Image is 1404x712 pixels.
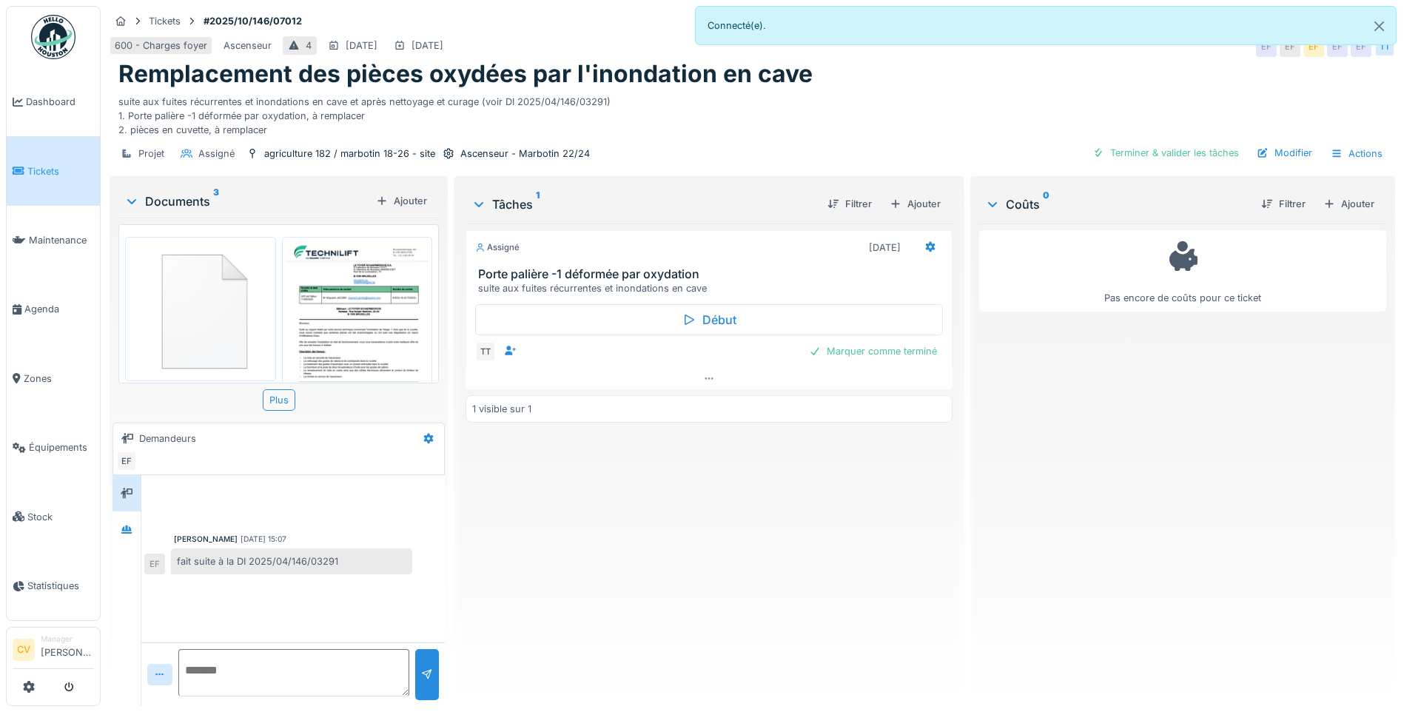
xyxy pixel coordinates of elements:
[985,195,1249,213] div: Coûts
[803,341,943,361] div: Marquer comme terminé
[989,237,1377,306] div: Pas encore de coûts pour ce ticket
[1256,36,1277,57] div: EF
[263,389,295,411] div: Plus
[149,14,181,28] div: Tickets
[118,60,813,88] h1: Remplacement des pièces oxydées par l'inondation en cave
[124,192,370,210] div: Documents
[478,281,946,295] div: suite aux fuites récurrentes et inondations en cave
[29,233,94,247] span: Maintenance
[26,95,94,109] span: Dashboard
[7,551,100,620] a: Statistiques
[115,38,207,53] div: 600 - Charges foyer
[27,164,94,178] span: Tickets
[125,381,276,395] div: RE_ _External_ RE_ Offre Technilift - OFF-41955luv - A-T23533-16 - [GEOGRAPHIC_DATA][PERSON_NAME]...
[1363,7,1396,46] button: Close
[7,275,100,343] a: Agenda
[1324,143,1389,164] div: Actions
[1086,143,1245,163] div: Terminer & valider les tâches
[1374,36,1395,57] div: TT
[24,302,94,316] span: Agenda
[241,534,286,545] div: [DATE] 15:07
[7,67,100,136] a: Dashboard
[27,510,94,524] span: Stock
[460,147,590,161] div: Ascenseur - Marbotin 22/24
[41,634,94,645] div: Manager
[472,402,531,416] div: 1 visible sur 1
[869,241,901,255] div: [DATE]
[478,267,946,281] h3: Porte palière -1 déformée par oxydation
[884,194,947,214] div: Ajouter
[1351,36,1371,57] div: EF
[224,38,272,53] div: Ascenseur
[198,147,235,161] div: Assigné
[370,191,433,211] div: Ajouter
[7,136,100,205] a: Tickets
[27,579,94,593] span: Statistiques
[1251,143,1318,163] div: Modifier
[7,206,100,275] a: Maintenance
[13,639,35,661] li: CV
[31,15,75,59] img: Badge_color-CXgf-gQk.svg
[171,548,412,574] div: fait suite à la DI 2025/04/146/03291
[264,147,435,161] div: agriculture 182 / marbotin 18-26 - site
[412,38,443,53] div: [DATE]
[475,304,943,335] div: Début
[1255,194,1311,214] div: Filtrer
[7,482,100,551] a: Stock
[13,634,94,669] a: CV Manager[PERSON_NAME]
[198,14,308,28] strong: #2025/10/146/07012
[144,554,165,574] div: EF
[7,413,100,482] a: Équipements
[1317,194,1380,214] div: Ajouter
[1303,36,1324,57] div: EF
[7,344,100,413] a: Zones
[116,451,137,471] div: EF
[695,6,1397,45] div: Connecté(e).
[138,147,164,161] div: Projet
[129,241,272,377] img: 84750757-fdcc6f00-afbb-11ea-908a-1074b026b06b.png
[471,195,816,213] div: Tâches
[1280,36,1300,57] div: EF
[475,241,520,254] div: Assigné
[286,241,429,443] img: nsqke5oqkit3q0wue48hy1x49jzp
[24,372,94,386] span: Zones
[536,195,540,213] sup: 1
[139,431,196,446] div: Demandeurs
[1043,195,1049,213] sup: 0
[213,192,219,210] sup: 3
[306,38,312,53] div: 4
[174,534,238,545] div: [PERSON_NAME]
[822,194,878,214] div: Filtrer
[475,341,496,362] div: TT
[41,634,94,665] li: [PERSON_NAME]
[29,440,94,454] span: Équipements
[118,89,1386,138] div: suite aux fuites récurrentes et inondations en cave et après nettoyage et curage (voir DI 2025/04...
[346,38,377,53] div: [DATE]
[1327,36,1348,57] div: EF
